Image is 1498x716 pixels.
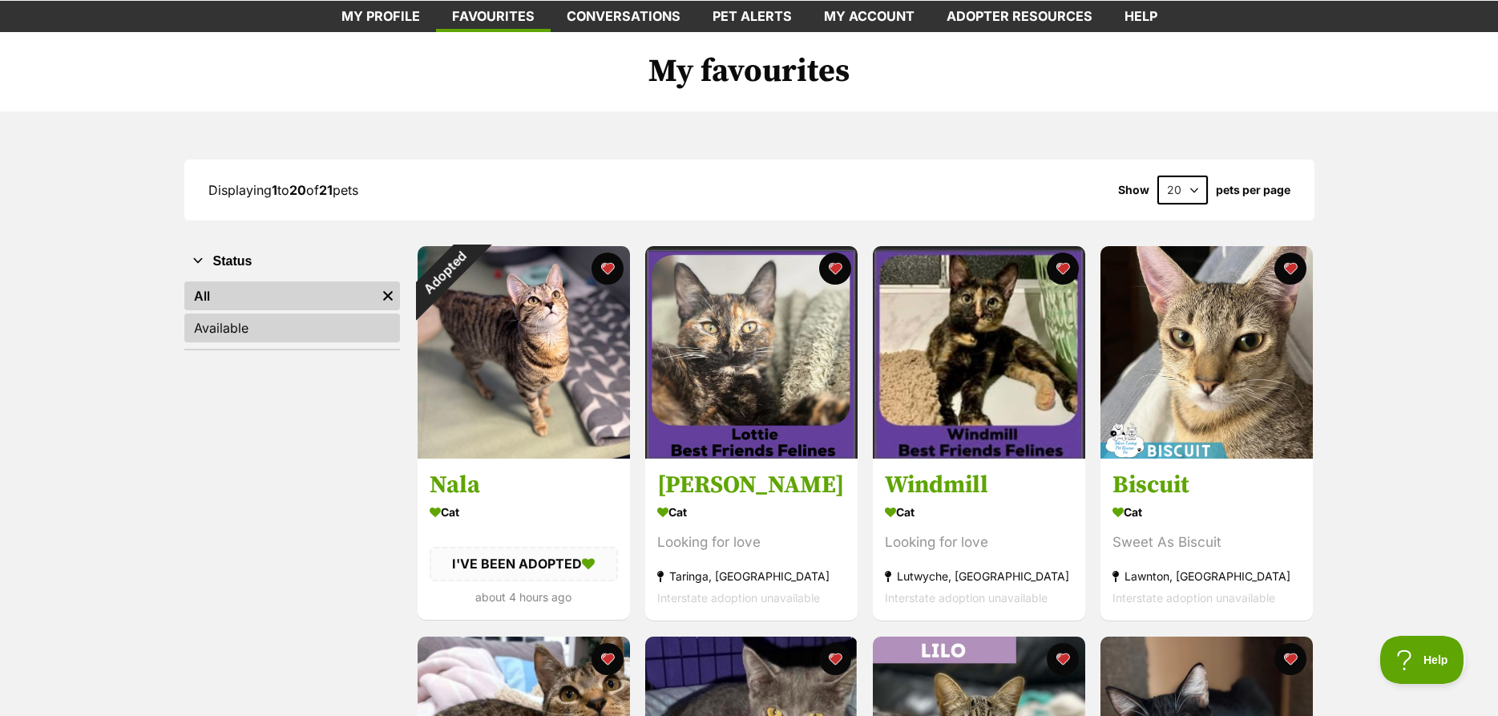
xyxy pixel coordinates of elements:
[1112,592,1275,605] span: Interstate adoption unavailable
[1108,1,1173,32] a: Help
[1100,246,1313,459] img: Biscuit
[657,532,846,554] div: Looking for love
[436,1,551,32] a: Favourites
[418,246,630,459] img: Nala
[184,278,400,349] div: Status
[592,253,624,285] button: favourite
[885,566,1073,588] div: Lutwyche, [GEOGRAPHIC_DATA]
[657,592,820,605] span: Interstate adoption unavailable
[272,182,277,198] strong: 1
[1047,253,1079,285] button: favourite
[1047,643,1079,675] button: favourite
[1274,253,1306,285] button: favourite
[1380,636,1466,684] iframe: Help Scout Beacon - Open
[885,532,1073,554] div: Looking for love
[1274,643,1306,675] button: favourite
[551,1,697,32] a: conversations
[657,566,846,588] div: Taringa, [GEOGRAPHIC_DATA]
[657,471,846,501] h3: [PERSON_NAME]
[697,1,808,32] a: Pet alerts
[657,501,846,524] div: Cat
[1216,184,1290,196] label: pets per page
[418,459,630,620] a: Nala Cat I'VE BEEN ADOPTED about 4 hours ago favourite
[1100,459,1313,621] a: Biscuit Cat Sweet As Biscuit Lawnton, [GEOGRAPHIC_DATA] Interstate adoption unavailable favourite
[808,1,931,32] a: My account
[873,459,1085,621] a: Windmill Cat Looking for love Lutwyche, [GEOGRAPHIC_DATA] Interstate adoption unavailable favourite
[885,501,1073,524] div: Cat
[184,281,376,310] a: All
[430,548,618,581] div: I'VE BEEN ADOPTED
[645,459,858,621] a: [PERSON_NAME] Cat Looking for love Taringa, [GEOGRAPHIC_DATA] Interstate adoption unavailable fav...
[885,592,1048,605] span: Interstate adoption unavailable
[289,182,306,198] strong: 20
[1112,532,1301,554] div: Sweet As Biscuit
[376,281,400,310] a: Remove filter
[1118,184,1149,196] span: Show
[592,643,624,675] button: favourite
[319,182,333,198] strong: 21
[819,643,851,675] button: favourite
[325,1,436,32] a: My profile
[184,314,400,342] a: Available
[396,225,491,321] div: Adopted
[931,1,1108,32] a: Adopter resources
[1112,566,1301,588] div: Lawnton, [GEOGRAPHIC_DATA]
[645,246,858,459] img: Lottie
[1112,501,1301,524] div: Cat
[873,246,1085,459] img: Windmill
[430,501,618,524] div: Cat
[430,586,618,608] div: about 4 hours ago
[418,446,630,462] a: Adopted
[885,471,1073,501] h3: Windmill
[184,251,400,272] button: Status
[1112,471,1301,501] h3: Biscuit
[819,253,851,285] button: favourite
[208,182,358,198] span: Displaying to of pets
[430,471,618,501] h3: Nala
